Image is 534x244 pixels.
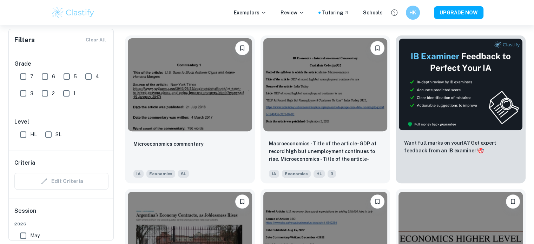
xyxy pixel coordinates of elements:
span: 2 [52,90,55,97]
span: HL [30,131,37,138]
a: BookmarkMicroeconomics commentary IAEconomicsSL [125,35,255,183]
span: 3 [328,170,336,178]
span: IA [133,170,144,178]
button: Bookmark [506,194,520,209]
h6: HK [409,9,417,17]
img: Clastify logo [51,6,95,20]
span: 6 [52,73,55,80]
h6: Grade [14,60,108,68]
span: IA [269,170,279,178]
a: Schools [363,9,383,17]
button: Help and Feedback [388,7,400,19]
span: 4 [95,73,99,80]
button: Bookmark [235,194,249,209]
div: Criteria filters are unavailable when searching by topic [14,173,108,190]
span: SL [55,131,61,138]
p: Review [281,9,304,17]
img: Economics IA example thumbnail: Microeconomics commentary [128,38,252,131]
button: HK [406,6,420,20]
h6: Session [14,207,108,221]
a: Tutoring [322,9,349,17]
p: Want full marks on your IA ? Get expert feedback from an IB examiner! [404,139,517,154]
span: Economics [146,170,175,178]
button: Bookmark [235,41,249,55]
span: 1 [73,90,75,97]
span: Economics [282,170,311,178]
img: Economics IA example thumbnail: Macroeconomics - Title of the article- G [263,38,388,131]
a: ThumbnailWant full marks on yourIA? Get expert feedback from an IB examiner! [396,35,526,183]
h6: Filters [14,35,35,45]
span: May [30,232,40,239]
button: Bookmark [370,41,384,55]
h6: Level [14,118,108,126]
h6: Criteria [14,159,35,167]
p: Exemplars [234,9,266,17]
button: UPGRADE NOW [434,6,483,19]
span: SL [178,170,189,178]
a: BookmarkMacroeconomics - Title of the article- GDP at record high but unemployment continues to r... [261,35,390,183]
p: Microeconomics commentary [133,140,204,148]
span: 🎯 [478,148,484,153]
span: HL [314,170,325,178]
span: 3 [30,90,33,97]
span: 7 [30,73,33,80]
span: 2026 [14,221,108,227]
p: Macroeconomics - Title of the article- GDP at record high but unemployment continues to rise. Mic... [269,140,382,164]
button: Bookmark [370,194,384,209]
img: Thumbnail [398,38,523,131]
span: 5 [74,73,77,80]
